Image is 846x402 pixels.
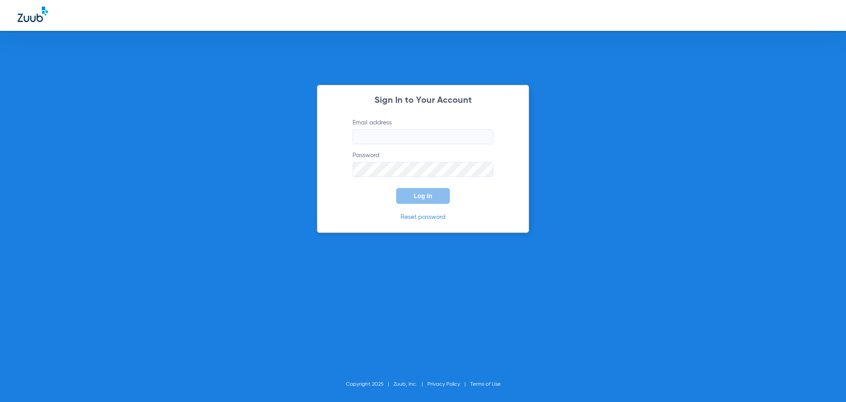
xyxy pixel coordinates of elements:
input: Password [352,162,493,177]
button: Log In [396,188,450,204]
a: Privacy Policy [427,382,460,387]
label: Email address [352,118,493,144]
label: Password [352,151,493,177]
a: Terms of Use [470,382,501,387]
img: Zuub Logo [18,7,48,22]
li: Zuub, Inc. [393,380,427,389]
h2: Sign In to Your Account [339,96,507,105]
a: Reset password [401,214,445,220]
li: Copyright 2025 [346,380,393,389]
span: Log In [414,192,432,199]
input: Email address [352,129,493,144]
